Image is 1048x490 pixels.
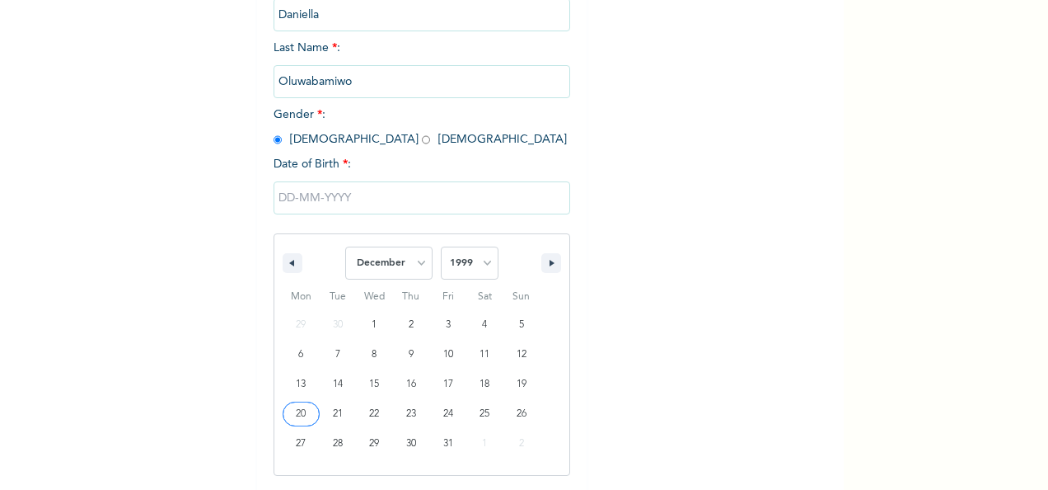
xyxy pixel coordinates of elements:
button: 29 [356,429,393,459]
button: 16 [393,370,430,399]
button: 6 [283,340,320,370]
button: 8 [356,340,393,370]
button: 2 [393,310,430,340]
span: 29 [369,429,379,459]
button: 25 [466,399,503,429]
span: Mon [283,284,320,310]
button: 18 [466,370,503,399]
span: 30 [406,429,416,459]
span: 23 [406,399,416,429]
button: 4 [466,310,503,340]
span: 24 [443,399,453,429]
button: 22 [356,399,393,429]
span: 15 [369,370,379,399]
span: Tue [320,284,357,310]
span: 28 [333,429,343,459]
button: 21 [320,399,357,429]
span: 21 [333,399,343,429]
button: 15 [356,370,393,399]
span: Fri [429,284,466,310]
span: 12 [517,340,526,370]
button: 20 [283,399,320,429]
span: 5 [519,310,524,340]
span: 25 [480,399,489,429]
button: 19 [503,370,540,399]
span: Last Name : [274,42,570,87]
span: 1 [372,310,377,340]
button: 1 [356,310,393,340]
span: 4 [482,310,487,340]
button: 27 [283,429,320,459]
span: 17 [443,370,453,399]
span: Date of Birth : [274,156,351,173]
span: 6 [298,340,303,370]
button: 9 [393,340,430,370]
span: Thu [393,284,430,310]
button: 7 [320,340,357,370]
button: 12 [503,340,540,370]
span: 27 [296,429,306,459]
button: 23 [393,399,430,429]
button: 5 [503,310,540,340]
span: 26 [517,399,526,429]
button: 28 [320,429,357,459]
span: Wed [356,284,393,310]
button: 13 [283,370,320,399]
span: 11 [480,340,489,370]
button: 10 [429,340,466,370]
button: 31 [429,429,466,459]
span: 14 [333,370,343,399]
button: 26 [503,399,540,429]
span: 16 [406,370,416,399]
span: 18 [480,370,489,399]
span: 22 [369,399,379,429]
span: 20 [296,399,306,429]
button: 14 [320,370,357,399]
span: Sat [466,284,503,310]
span: 10 [443,340,453,370]
span: 13 [296,370,306,399]
button: 24 [429,399,466,429]
input: DD-MM-YYYY [274,181,570,214]
span: 2 [409,310,414,340]
span: 9 [409,340,414,370]
span: Gender : [DEMOGRAPHIC_DATA] [DEMOGRAPHIC_DATA] [274,109,567,145]
span: 19 [517,370,526,399]
span: 8 [372,340,377,370]
input: Enter your last name [274,65,570,98]
span: 31 [443,429,453,459]
span: 7 [335,340,340,370]
button: 30 [393,429,430,459]
button: 3 [429,310,466,340]
span: 3 [446,310,451,340]
span: Sun [503,284,540,310]
button: 17 [429,370,466,399]
button: 11 [466,340,503,370]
